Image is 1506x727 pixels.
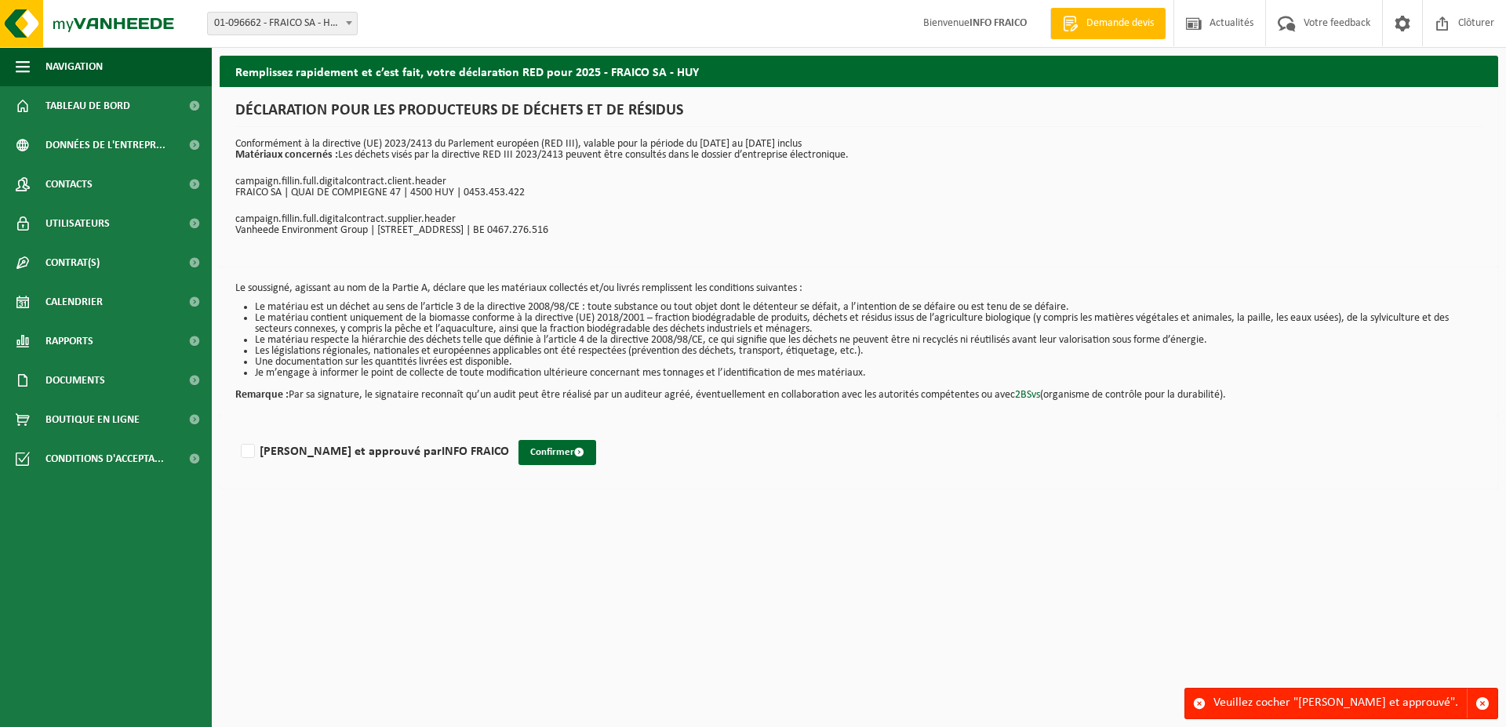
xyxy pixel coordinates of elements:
span: Utilisateurs [45,204,110,243]
span: Conditions d'accepta... [45,439,164,478]
span: Boutique en ligne [45,400,140,439]
span: 01-096662 - FRAICO SA - HUY [208,13,357,35]
h2: Remplissez rapidement et c’est fait, votre déclaration RED pour 2025 - FRAICO SA - HUY [220,56,1498,86]
strong: Matériaux concernés : [235,149,338,161]
p: Par sa signature, le signataire reconnaît qu’un audit peut être réalisé par un auditeur agréé, év... [235,379,1482,401]
p: Le soussigné, agissant au nom de la Partie A, déclare que les matériaux collectés et/ou livrés re... [235,283,1482,294]
strong: Remarque : [235,389,289,401]
button: Confirmer [518,440,596,465]
p: campaign.fillin.full.digitalcontract.client.header [235,176,1482,187]
span: Contrat(s) [45,243,100,282]
li: Le matériau respecte la hiérarchie des déchets telle que définie à l’article 4 de la directive 20... [255,335,1482,346]
li: Le matériau est un déchet au sens de l’article 3 de la directive 2008/98/CE : toute substance ou ... [255,302,1482,313]
label: [PERSON_NAME] et approuvé par [238,440,509,463]
a: 2BSvs [1015,389,1040,401]
strong: INFO FRAICO [442,445,509,458]
div: Veuillez cocher "[PERSON_NAME] et approuvé". [1213,689,1467,718]
span: Demande devis [1082,16,1158,31]
p: Vanheede Environment Group | [STREET_ADDRESS] | BE 0467.276.516 [235,225,1482,236]
span: Contacts [45,165,93,204]
span: 01-096662 - FRAICO SA - HUY [207,12,358,35]
span: Rapports [45,322,93,361]
span: Données de l'entrepr... [45,125,166,165]
li: Les législations régionales, nationales et européennes applicables ont été respectées (prévention... [255,346,1482,357]
span: Documents [45,361,105,400]
p: campaign.fillin.full.digitalcontract.supplier.header [235,214,1482,225]
p: FRAICO SA | QUAI DE COMPIEGNE 47 | 4500 HUY | 0453.453.422 [235,187,1482,198]
li: Le matériau contient uniquement de la biomasse conforme à la directive (UE) 2018/2001 – fraction ... [255,313,1482,335]
p: Conformément à la directive (UE) 2023/2413 du Parlement européen (RED III), valable pour la pério... [235,139,1482,161]
li: Je m’engage à informer le point de collecte de toute modification ultérieure concernant mes tonna... [255,368,1482,379]
span: Calendrier [45,282,103,322]
span: Tableau de bord [45,86,130,125]
a: Demande devis [1050,8,1166,39]
h1: DÉCLARATION POUR LES PRODUCTEURS DE DÉCHETS ET DE RÉSIDUS [235,103,1482,127]
strong: INFO FRAICO [969,17,1027,29]
li: Une documentation sur les quantités livrées est disponible. [255,357,1482,368]
span: Navigation [45,47,103,86]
